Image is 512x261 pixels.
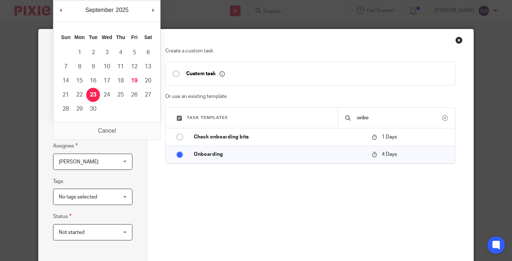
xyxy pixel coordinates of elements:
[86,46,100,60] button: 2
[131,34,138,40] abbr: Friday
[59,194,97,200] span: No tags selected
[57,5,64,16] button: Previous Month
[186,70,225,77] p: Custom task
[382,134,397,140] span: 1 Days
[127,74,141,88] button: 19
[73,74,86,88] button: 15
[59,102,73,116] button: 28
[127,46,141,60] button: 5
[114,74,127,88] button: 18
[141,88,155,102] button: 27
[100,74,114,88] button: 17
[102,34,112,40] abbr: Wednesday
[59,88,73,102] button: 21
[100,46,114,60] button: 3
[382,152,397,157] span: 4 Days
[59,159,99,164] span: [PERSON_NAME]
[100,60,114,74] button: 10
[116,34,125,40] abbr: Thursday
[59,230,84,235] span: Not started
[194,133,364,141] p: Check onboarding bits
[100,88,114,102] button: 24
[59,74,73,88] button: 14
[455,37,463,44] div: Close this dialog window
[84,5,114,16] div: September
[127,88,141,102] button: 26
[53,178,63,185] label: Tags
[165,93,455,100] p: Or use an existing template
[149,5,157,16] button: Next Month
[86,60,100,74] button: 9
[141,74,155,88] button: 20
[86,102,100,116] button: 30
[114,88,127,102] button: 25
[59,60,73,74] button: 7
[53,212,71,221] label: Status
[115,5,130,16] div: 2025
[73,102,86,116] button: 29
[141,46,155,60] button: 6
[73,88,86,102] button: 22
[194,151,364,158] p: Onboarding
[144,34,152,40] abbr: Saturday
[165,47,455,55] p: Create a custom task
[86,88,100,102] button: 23
[86,74,100,88] button: 16
[53,142,78,150] label: Assignee
[61,34,70,40] abbr: Sunday
[53,118,132,134] input: Use the arrow keys to pick a date
[114,60,127,74] button: 11
[89,34,98,40] abbr: Tuesday
[74,34,84,40] abbr: Monday
[127,60,141,74] button: 12
[187,116,228,120] span: Task templates
[73,46,86,60] button: 1
[356,114,442,122] input: Search...
[114,46,127,60] button: 4
[141,60,155,74] button: 13
[73,60,86,74] button: 8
